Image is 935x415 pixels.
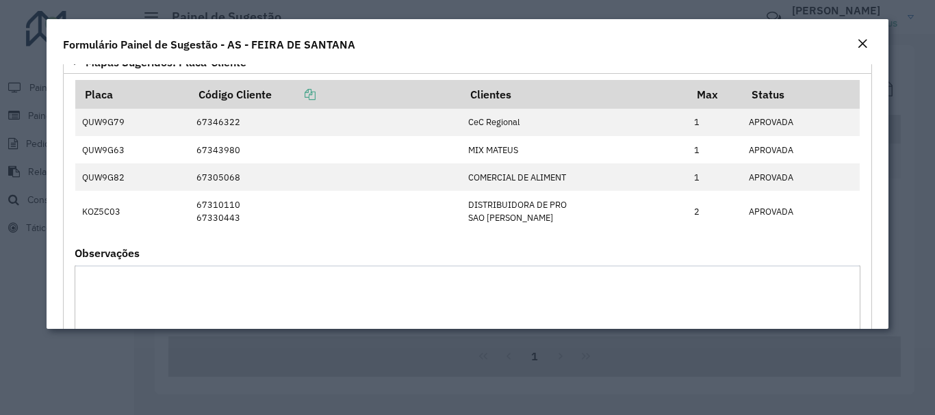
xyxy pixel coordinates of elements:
th: Status [742,80,860,109]
td: APROVADA [742,109,860,136]
td: 67346322 [189,109,461,136]
th: Código Cliente [189,80,461,109]
td: COMERCIAL DE ALIMENT [461,163,687,191]
th: Max [687,80,742,109]
td: APROVADA [742,136,860,163]
td: DISTRIBUIDORA DE PRO SAO [PERSON_NAME] [461,191,687,231]
td: QUW9G79 [75,109,189,136]
th: Placa [75,80,189,109]
td: CeC Regional [461,109,687,136]
td: MIX MATEUS [461,136,687,163]
label: Observações [75,245,140,261]
td: 1 [687,163,742,191]
td: 1 [687,109,742,136]
em: Fechar [857,38,868,49]
td: 67305068 [189,163,461,191]
button: Close [853,36,872,53]
th: Clientes [461,80,687,109]
td: KOZ5C03 [75,191,189,231]
a: Copiar [272,88,316,101]
h4: Formulário Painel de Sugestão - AS - FEIRA DE SANTANA [63,36,355,53]
td: QUW9G82 [75,163,189,191]
td: 2 [687,191,742,231]
td: 1 [687,136,742,163]
td: APROVADA [742,163,860,191]
td: APROVADA [742,191,860,231]
td: 67343980 [189,136,461,163]
td: 67310110 67330443 [189,191,461,231]
td: QUW9G63 [75,136,189,163]
span: Mapas Sugeridos: Placa-Cliente [86,57,246,68]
